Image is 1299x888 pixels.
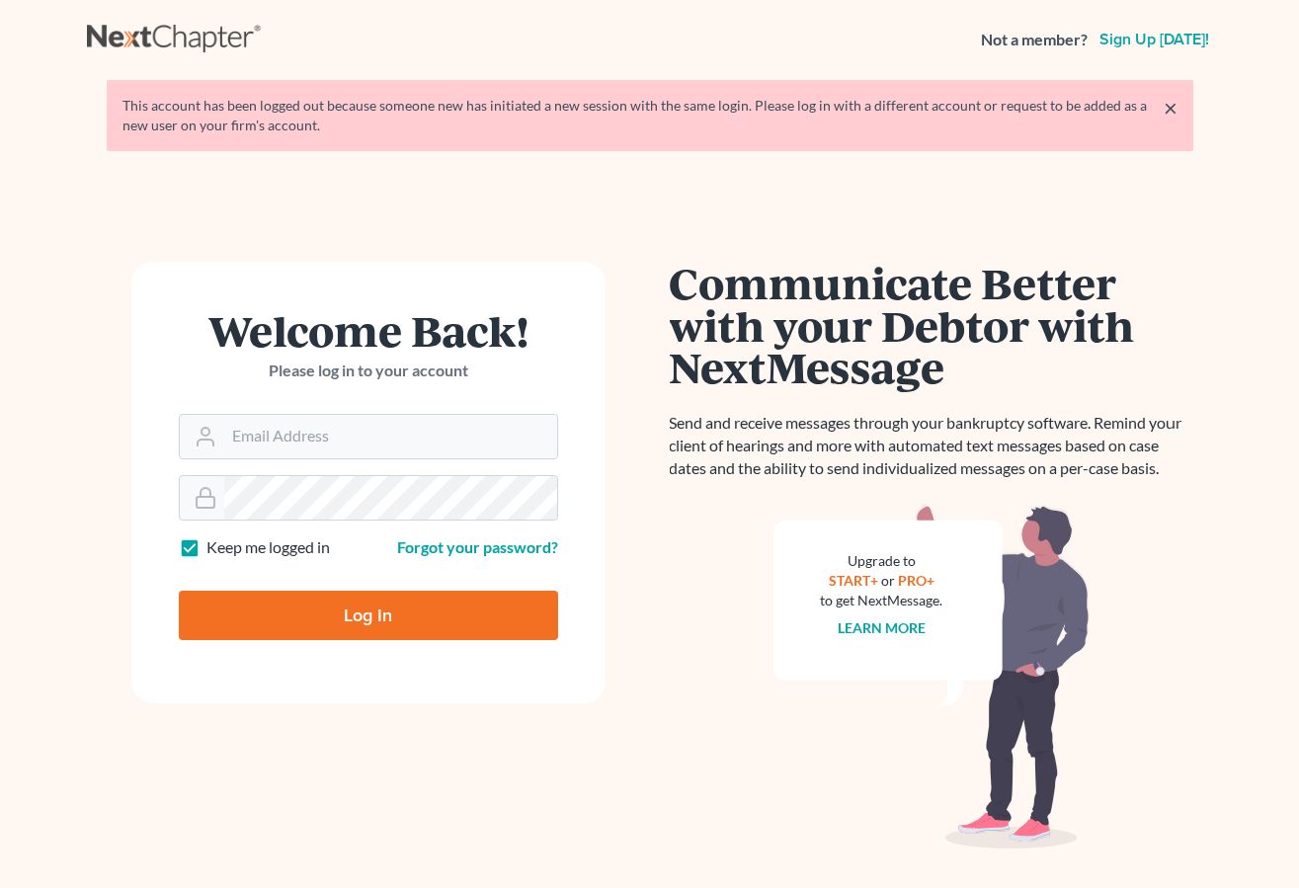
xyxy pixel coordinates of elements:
[1096,32,1213,47] a: Sign up [DATE]!
[179,309,558,352] h1: Welcome Back!
[670,262,1193,388] h1: Communicate Better with your Debtor with NextMessage
[821,591,943,610] div: to get NextMessage.
[838,619,926,636] a: Learn more
[179,591,558,640] input: Log In
[821,551,943,571] div: Upgrade to
[206,536,330,559] label: Keep me logged in
[898,572,934,589] a: PRO+
[122,96,1177,135] div: This account has been logged out because someone new has initiated a new session with the same lo...
[397,537,558,556] a: Forgot your password?
[224,415,557,458] input: Email Address
[881,572,895,589] span: or
[179,360,558,382] p: Please log in to your account
[773,504,1090,849] img: nextmessage_bg-59042aed3d76b12b5cd301f8e5b87938c9018125f34e5fa2b7a6b67550977c72.svg
[1164,96,1177,120] a: ×
[829,572,878,589] a: START+
[981,29,1088,51] strong: Not a member?
[670,412,1193,480] p: Send and receive messages through your bankruptcy software. Remind your client of hearings and mo...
